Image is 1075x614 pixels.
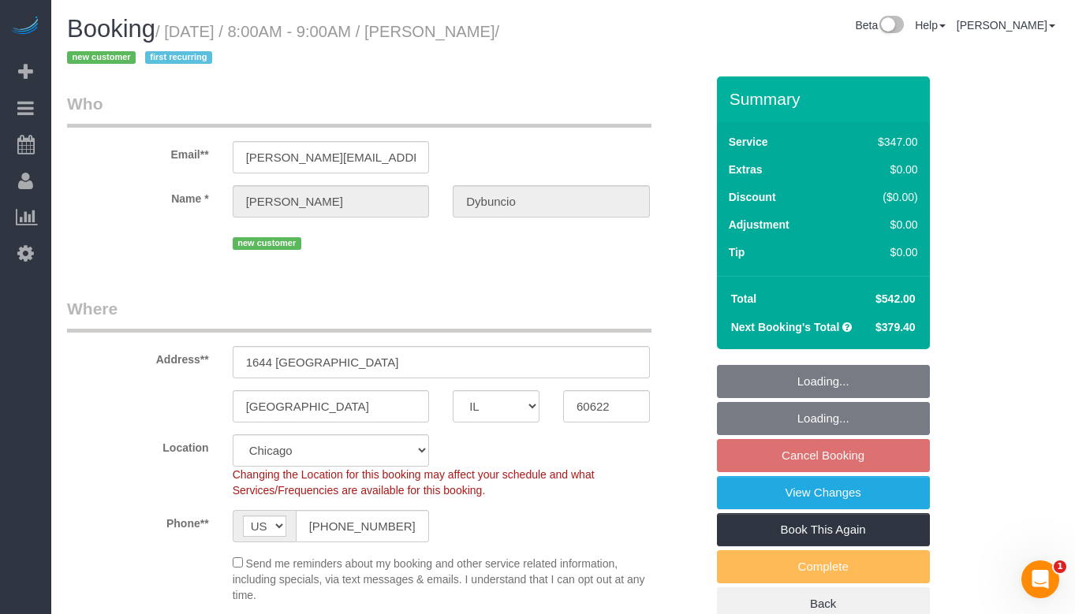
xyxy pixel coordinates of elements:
[729,217,789,233] label: Adjustment
[729,189,776,205] label: Discount
[55,434,221,456] label: Location
[67,51,136,64] span: new customer
[730,90,922,108] h3: Summary
[957,19,1055,32] a: [PERSON_NAME]
[55,185,221,207] label: Name *
[1021,560,1059,598] iframe: Intercom live chat
[845,134,918,150] div: $347.00
[878,16,904,36] img: New interface
[717,476,930,509] a: View Changes
[233,468,595,497] span: Changing the Location for this booking may affect your schedule and what Services/Frequencies are...
[67,92,651,128] legend: Who
[731,321,840,333] strong: Next Booking's Total
[915,19,946,32] a: Help
[845,162,918,177] div: $0.00
[717,513,930,546] a: Book This Again
[855,19,904,32] a: Beta
[233,185,430,218] input: First Name**
[67,15,155,43] span: Booking
[1054,560,1066,573] span: 1
[9,16,41,38] img: Automaid Logo
[845,189,918,205] div: ($0.00)
[875,292,916,305] span: $542.00
[453,185,650,218] input: Last Name*
[67,23,499,67] small: / [DATE] / 8:00AM - 9:00AM / [PERSON_NAME]
[67,297,651,333] legend: Where
[233,557,645,601] span: Send me reminders about my booking and other service related information, including specials, via...
[563,390,650,422] input: Zip Code**
[731,292,756,305] strong: Total
[729,134,768,150] label: Service
[875,321,916,333] span: $379.40
[845,244,918,260] div: $0.00
[145,51,212,64] span: first recurring
[845,217,918,233] div: $0.00
[729,162,763,177] label: Extras
[729,244,745,260] label: Tip
[233,237,301,250] span: new customer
